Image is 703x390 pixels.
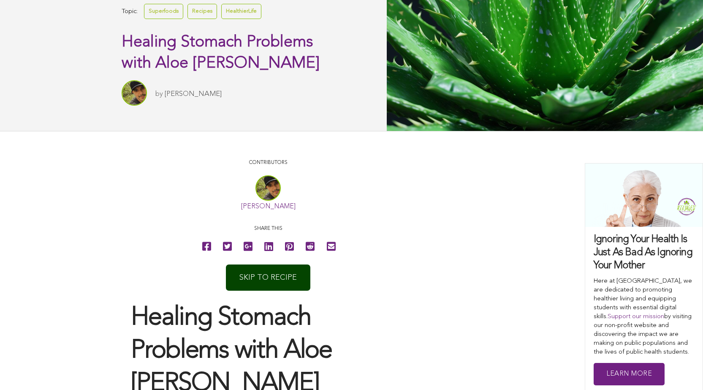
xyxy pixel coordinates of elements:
[241,203,296,210] a: [PERSON_NAME]
[131,225,405,233] p: Share this
[187,4,217,19] a: Recipes
[221,4,261,19] a: HealthierLife
[155,90,163,98] span: by
[594,363,665,385] a: Learn More
[122,34,320,71] span: Healing Stomach Problems with Aloe [PERSON_NAME]
[661,349,703,390] iframe: Chat Widget
[131,159,405,167] p: CONTRIBUTORS
[144,4,183,19] a: Superfoods
[226,265,310,291] a: SKIP TO RECIPE
[122,6,138,17] span: Topic:
[122,80,147,106] img: Jose Diaz
[165,90,222,98] a: [PERSON_NAME]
